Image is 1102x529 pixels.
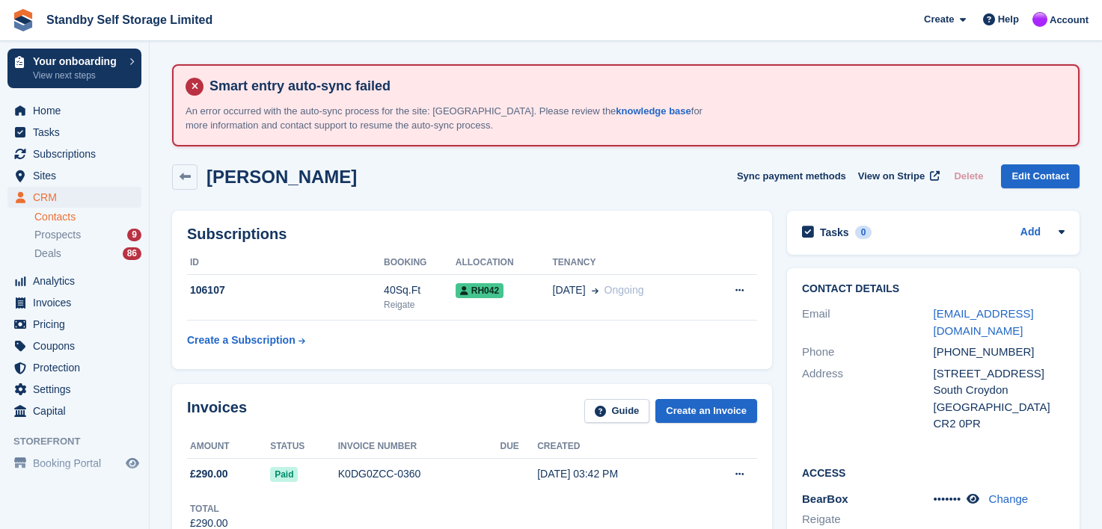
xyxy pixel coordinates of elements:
[33,357,123,378] span: Protection
[820,226,849,239] h2: Tasks
[802,492,848,505] span: BearBox
[40,7,218,32] a: Standby Self Storage Limited
[270,435,338,459] th: Status
[655,399,757,424] a: Create an Invoice
[7,357,141,378] a: menu
[7,379,141,400] a: menu
[7,270,141,291] a: menu
[33,270,123,291] span: Analytics
[7,143,141,164] a: menu
[187,399,247,424] h2: Invoices
[34,210,141,224] a: Contacts
[33,379,123,400] span: Settings
[190,502,228,516] div: Total
[123,454,141,472] a: Preview store
[934,399,1065,416] div: [GEOGRAPHIC_DATA]
[186,104,709,133] p: An error occurred with the auto-sync process for the site: [GEOGRAPHIC_DATA]. Please review the f...
[123,247,141,260] div: 86
[187,251,384,275] th: ID
[187,226,757,243] h2: Subscriptions
[802,465,1065,480] h2: Access
[7,335,141,356] a: menu
[33,187,123,208] span: CRM
[7,400,141,421] a: menu
[1020,224,1041,241] a: Add
[852,164,943,189] a: View on Stripe
[384,251,456,275] th: Booking
[948,164,989,189] button: Delete
[270,467,298,482] span: Paid
[998,12,1019,27] span: Help
[33,69,122,82] p: View next steps
[33,292,123,313] span: Invoices
[989,492,1029,505] a: Change
[206,167,357,187] h2: [PERSON_NAME]
[33,400,123,421] span: Capital
[802,511,934,528] li: Reigate
[934,492,961,505] span: •••••••
[604,284,644,296] span: Ongoing
[584,399,650,424] a: Guide
[7,165,141,186] a: menu
[537,466,696,482] div: [DATE] 03:42 PM
[7,49,141,88] a: Your onboarding View next steps
[7,187,141,208] a: menu
[33,100,123,121] span: Home
[384,282,456,298] div: 40Sq.Ft
[12,9,34,31] img: stora-icon-8386f47178a22dfd0bd8f6a31ec36ba5ce8667c1dd55bd0f319d3a0aa187defe.svg
[34,228,81,242] span: Prospects
[7,314,141,335] a: menu
[537,435,696,459] th: Created
[934,307,1034,337] a: [EMAIL_ADDRESS][DOMAIN_NAME]
[7,453,141,474] a: menu
[802,283,1065,295] h2: Contact Details
[7,122,141,143] a: menu
[456,251,553,275] th: Allocation
[34,246,141,262] a: Deals 86
[33,122,123,143] span: Tasks
[7,100,141,121] a: menu
[934,415,1065,433] div: CR2 0PR
[187,282,384,298] div: 106107
[187,435,270,459] th: Amount
[384,298,456,312] div: Reigate
[33,143,123,164] span: Subscriptions
[924,12,954,27] span: Create
[553,251,705,275] th: Tenancy
[127,229,141,241] div: 9
[934,382,1065,399] div: South Croydon
[802,365,934,433] div: Address
[616,105,691,117] a: knowledge base
[33,335,123,356] span: Coupons
[7,292,141,313] a: menu
[855,226,872,239] div: 0
[1001,164,1080,189] a: Edit Contact
[13,434,149,449] span: Storefront
[34,247,61,261] span: Deals
[553,282,586,298] span: [DATE]
[34,227,141,243] a: Prospects 9
[934,365,1065,383] div: [STREET_ADDRESS]
[1050,13,1089,28] span: Account
[187,332,296,348] div: Create a Subscription
[338,435,501,459] th: Invoice number
[190,466,228,482] span: £290.00
[187,327,305,354] a: Create a Subscription
[737,164,846,189] button: Sync payment methods
[802,306,934,339] div: Email
[33,453,123,474] span: Booking Portal
[802,344,934,361] div: Phone
[33,56,122,66] p: Your onboarding
[934,344,1065,361] div: [PHONE_NUMBER]
[203,78,1066,95] h4: Smart entry auto-sync failed
[338,466,501,482] div: K0DG0ZCC-0360
[858,169,925,184] span: View on Stripe
[1032,12,1047,27] img: Sue Ford
[33,314,123,335] span: Pricing
[500,435,537,459] th: Due
[33,165,123,186] span: Sites
[456,283,503,298] span: RH042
